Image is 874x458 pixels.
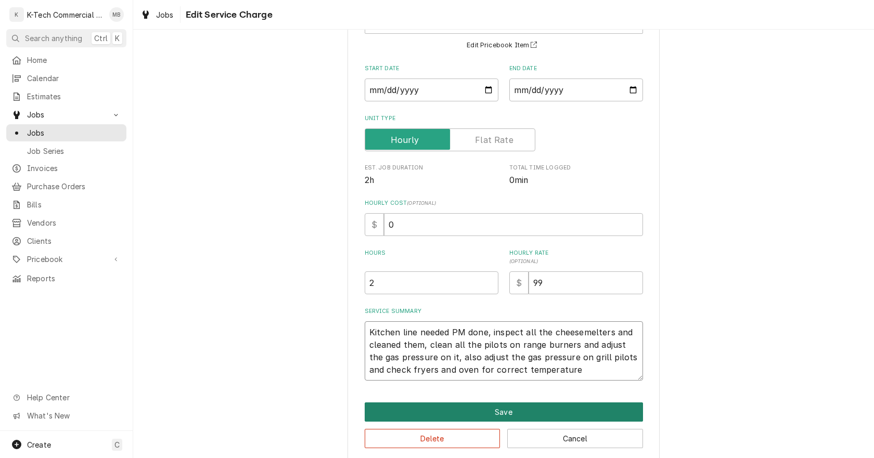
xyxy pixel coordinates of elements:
[6,51,126,69] a: Home
[6,214,126,231] a: Vendors
[27,392,120,403] span: Help Center
[25,33,82,44] span: Search anything
[509,164,643,186] div: Total Time Logged
[115,33,120,44] span: K
[6,70,126,87] a: Calendar
[6,88,126,105] a: Estimates
[365,174,498,187] span: Est. Job Duration
[6,142,126,160] a: Job Series
[365,78,498,101] input: yyyy-mm-dd
[27,217,121,228] span: Vendors
[27,73,121,84] span: Calendar
[156,9,174,20] span: Jobs
[6,196,126,213] a: Bills
[27,181,121,192] span: Purchase Orders
[9,7,24,22] div: K
[407,200,436,206] span: ( optional )
[509,271,529,294] div: $
[27,146,121,156] span: Job Series
[6,106,126,123] a: Go to Jobs
[6,29,126,47] button: Search anythingCtrlK
[365,402,643,422] button: Save
[27,91,121,102] span: Estimates
[365,402,643,422] div: Button Group Row
[507,429,643,448] button: Cancel
[114,439,120,450] span: C
[94,33,108,44] span: Ctrl
[27,273,121,284] span: Reports
[365,321,643,381] textarea: Kitchen line needed PM done, inspect all the cheesemelters and cleaned them, clean all the pilots...
[465,39,542,52] button: Edit Pricebook Item
[509,258,538,264] span: ( optional )
[27,127,121,138] span: Jobs
[6,407,126,424] a: Go to What's New
[365,249,498,294] div: [object Object]
[27,163,121,174] span: Invoices
[365,175,374,185] span: 2h
[6,389,126,406] a: Go to Help Center
[365,114,643,151] div: Unit Type
[509,174,643,187] span: Total Time Logged
[109,7,124,22] div: MB
[365,422,643,448] div: Button Group Row
[27,235,121,246] span: Clients
[365,429,500,448] button: Delete
[6,124,126,141] a: Jobs
[27,199,121,210] span: Bills
[27,9,104,20] div: K-Tech Commercial Kitchen Repair & Maintenance
[6,251,126,268] a: Go to Pricebook
[365,64,498,101] div: Start Date
[27,254,106,265] span: Pricebook
[27,55,121,66] span: Home
[6,160,126,177] a: Invoices
[365,114,643,123] label: Unit Type
[27,109,106,120] span: Jobs
[365,164,498,186] div: Est. Job Duration
[365,213,384,236] div: $
[509,78,643,101] input: yyyy-mm-dd
[365,64,498,73] label: Start Date
[6,232,126,250] a: Clients
[6,178,126,195] a: Purchase Orders
[509,249,643,294] div: [object Object]
[509,249,643,266] label: Hourly Rate
[365,307,643,381] div: Service Summary
[365,307,643,316] label: Service Summary
[183,8,273,22] span: Edit Service Charge
[6,270,126,287] a: Reports
[365,164,498,172] span: Est. Job Duration
[509,175,529,185] span: 0min
[509,64,643,101] div: End Date
[109,7,124,22] div: Mehdi Bazidane's Avatar
[27,440,51,449] span: Create
[365,249,498,266] label: Hours
[365,402,643,448] div: Button Group
[365,199,643,207] label: Hourly Cost
[136,6,178,23] a: Jobs
[27,410,120,421] span: What's New
[509,164,643,172] span: Total Time Logged
[365,199,643,236] div: Hourly Cost
[509,64,643,73] label: End Date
